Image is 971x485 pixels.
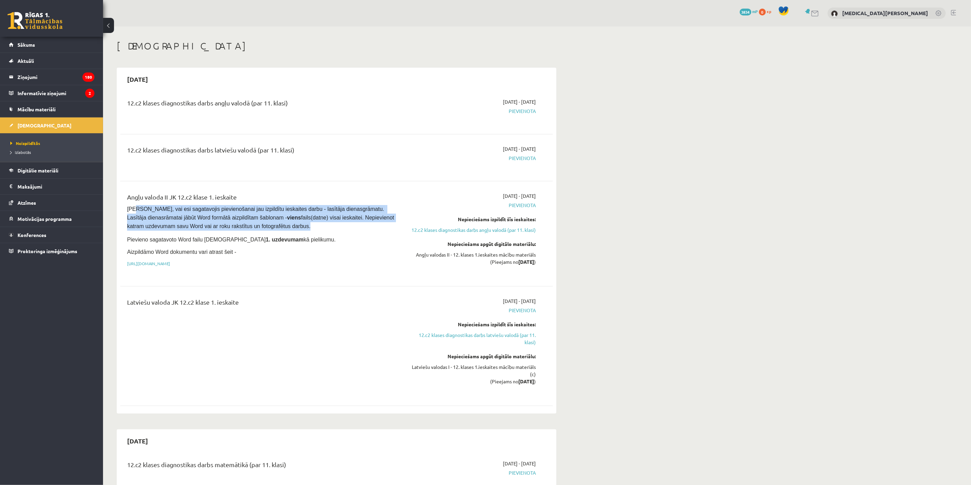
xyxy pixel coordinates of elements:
a: 3834 mP [740,9,758,14]
span: 0 [759,9,766,15]
a: 12.c2 klases diagnostikas darbs latviešu valodā (par 11. klasi) [406,331,536,346]
span: [DATE] - [DATE] [503,98,536,105]
a: Rīgas 1. Tālmācības vidusskola [8,12,63,29]
a: 0 xp [759,9,775,14]
a: Konferences [9,227,94,243]
div: 12.c2 klases diagnostikas darbs angļu valodā (par 11. klasi) [127,98,396,111]
div: Nepieciešams apgūt digitālo materiālu: [406,240,536,248]
legend: Informatīvie ziņojumi [18,85,94,101]
span: [DATE] - [DATE] [503,192,536,200]
span: Motivācijas programma [18,216,72,222]
div: 12.c2 klases diagnostikas darbs matemātikā (par 11. klasi) [127,460,396,473]
div: Nepieciešams izpildīt šīs ieskaites: [406,216,536,223]
a: [MEDICAL_DATA][PERSON_NAME] [843,10,928,16]
i: 2 [85,89,94,98]
span: [DATE] - [DATE] [503,297,536,305]
div: Latviešu valodas I - 12. klases 1.ieskaites mācību materiāls (c) (Pieejams no ) [406,363,536,385]
span: mP [753,9,758,14]
legend: Ziņojumi [18,69,94,85]
span: Pievienota [406,202,536,209]
a: Digitālie materiāli [9,162,94,178]
h2: [DATE] [120,433,155,449]
span: Proktoringa izmēģinājums [18,248,77,254]
span: [DATE] - [DATE] [503,145,536,153]
span: Mācību materiāli [18,106,56,112]
span: [DEMOGRAPHIC_DATA] [18,122,71,128]
div: Angļu valodas II - 12. klases 1.ieskaites mācību materiāls (Pieejams no ) [406,251,536,266]
span: Konferences [18,232,46,238]
a: 12.c2 klases diagnostikas darbs angļu valodā (par 11. klasi) [406,226,536,234]
span: Pievienota [406,469,536,476]
span: Aktuāli [18,58,34,64]
a: Atzīmes [9,195,94,211]
strong: viens [287,215,301,221]
span: Aizpildāmo Word dokumentu vari atrast šeit - [127,249,236,255]
span: 3834 [740,9,752,15]
a: Mācību materiāli [9,101,94,117]
h1: [DEMOGRAPHIC_DATA] [117,40,556,52]
div: Nepieciešams apgūt digitālo materiālu: [406,353,536,360]
a: Ziņojumi180 [9,69,94,85]
a: Izlabotās [10,149,96,155]
span: Digitālie materiāli [18,167,58,173]
div: Angļu valoda II JK 12.c2 klase 1. ieskaite [127,192,396,205]
span: Sākums [18,42,35,48]
i: 180 [82,72,94,82]
span: xp [767,9,771,14]
span: [DATE] - [DATE] [503,460,536,467]
strong: [DATE] [518,259,534,265]
span: Pievienota [406,155,536,162]
strong: [DATE] [518,378,534,384]
span: [PERSON_NAME], vai esi sagatavojis pievienošanai jau izpildītu ieskaites darbu - lasītāja dienasg... [127,206,396,229]
legend: Maksājumi [18,179,94,194]
a: Motivācijas programma [9,211,94,227]
a: Sākums [9,37,94,53]
strong: 1. uzdevumam [266,237,304,242]
div: 12.c2 klases diagnostikas darbs latviešu valodā (par 11. klasi) [127,145,396,158]
a: Informatīvie ziņojumi2 [9,85,94,101]
a: [URL][DOMAIN_NAME] [127,261,170,266]
a: [DEMOGRAPHIC_DATA] [9,117,94,133]
a: Aktuāli [9,53,94,69]
span: Neizpildītās [10,140,40,146]
div: Latviešu valoda JK 12.c2 klase 1. ieskaite [127,297,396,310]
a: Neizpildītās [10,140,96,146]
a: Maksājumi [9,179,94,194]
span: Pievieno sagatavoto Word failu [DEMOGRAPHIC_DATA] kā pielikumu. [127,237,336,242]
a: Proktoringa izmēģinājums [9,243,94,259]
span: Pievienota [406,307,536,314]
h2: [DATE] [120,71,155,87]
span: Pievienota [406,108,536,115]
span: Atzīmes [18,200,36,206]
img: Nikita Ļahovs [831,10,838,17]
span: Izlabotās [10,149,31,155]
div: Nepieciešams izpildīt šīs ieskaites: [406,321,536,328]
